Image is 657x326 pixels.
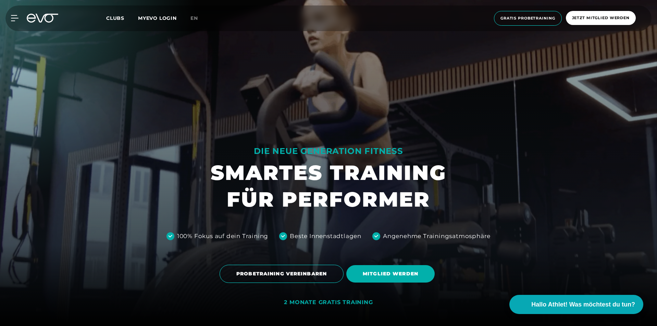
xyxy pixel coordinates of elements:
div: 100% Fokus auf dein Training [177,232,268,241]
div: Beste Innenstadtlagen [290,232,361,241]
span: Clubs [106,15,124,21]
span: Jetzt Mitglied werden [572,15,630,21]
a: en [190,14,206,22]
a: Jetzt Mitglied werden [564,11,638,26]
a: PROBETRAINING VEREINBAREN [220,260,346,288]
span: MITGLIED WERDEN [363,270,418,277]
a: MYEVO LOGIN [138,15,177,21]
h1: SMARTES TRAINING FÜR PERFORMER [211,159,446,213]
div: 2 MONATE GRATIS TRAINING [284,299,373,306]
a: Gratis Probetraining [492,11,564,26]
span: en [190,15,198,21]
a: Clubs [106,15,138,21]
div: Angenehme Trainingsatmosphäre [383,232,491,241]
span: Hallo Athlet! Was möchtest du tun? [531,300,635,309]
span: PROBETRAINING VEREINBAREN [236,270,327,277]
div: DIE NEUE GENERATION FITNESS [211,146,446,157]
a: MITGLIED WERDEN [346,260,437,288]
button: Hallo Athlet! Was möchtest du tun? [509,295,643,314]
span: Gratis Probetraining [500,15,555,21]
